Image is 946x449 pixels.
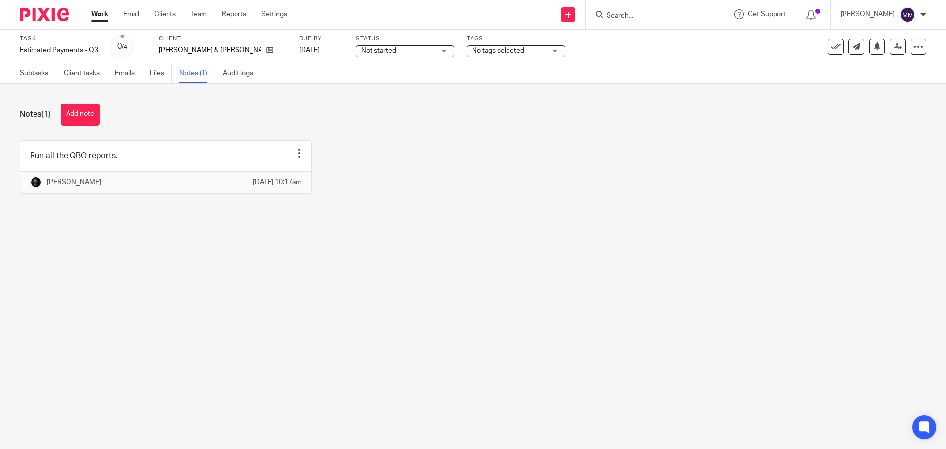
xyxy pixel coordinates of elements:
div: 0 [117,41,127,52]
button: Add note [61,104,100,126]
a: Reports [222,9,246,19]
div: Estimated Payments - Q3 [20,45,98,55]
span: [DATE] [299,47,320,54]
label: Due by [299,35,343,43]
a: Files [150,64,172,83]
a: Team [191,9,207,19]
label: Tags [467,35,565,43]
small: /4 [122,44,127,50]
img: Chris.jpg [30,176,42,188]
a: Subtasks [20,64,56,83]
img: Pixie [20,8,69,21]
a: Settings [261,9,287,19]
a: Work [91,9,108,19]
p: [PERSON_NAME] [841,9,895,19]
span: No tags selected [472,47,524,54]
h1: Notes [20,109,51,120]
p: [PERSON_NAME] & [PERSON_NAME] [159,45,261,55]
p: [DATE] 10:17am [253,177,302,187]
input: Search [606,12,694,21]
a: Clients [154,9,176,19]
span: Not started [361,47,396,54]
label: Task [20,35,98,43]
a: Client tasks [64,64,107,83]
img: svg%3E [900,7,915,23]
span: Get Support [748,11,786,18]
label: Client [159,35,287,43]
a: Audit logs [223,64,261,83]
p: [PERSON_NAME] [47,177,101,187]
span: (1) [41,110,51,118]
label: Status [356,35,454,43]
a: Notes (1) [179,64,215,83]
a: Emails [115,64,142,83]
a: Email [123,9,139,19]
